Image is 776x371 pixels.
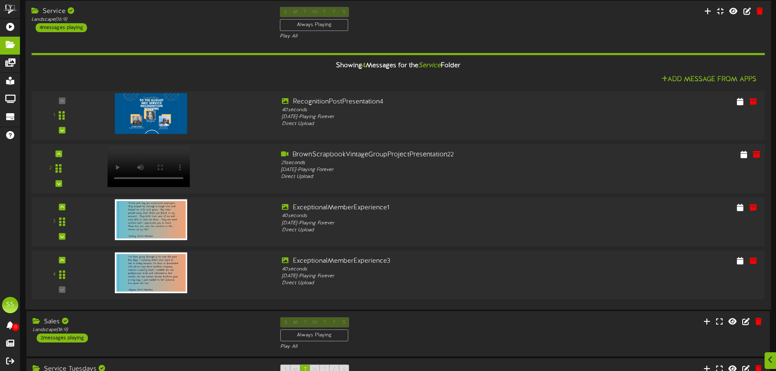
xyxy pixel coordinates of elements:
[33,327,268,334] div: Landscape ( 16:9 )
[35,23,87,32] div: 4 messages playing
[281,167,577,173] div: [DATE] - Playing Forever
[115,93,187,134] img: c448dd2c-c013-464a-9326-2bf8daa626a5.jpg
[282,273,575,280] div: [DATE] - Playing Forever
[281,160,577,167] div: 25 seconds
[115,199,187,240] img: a593a102-c5e5-4b76-b0e8-46b614a3d1b7.jpg
[31,16,268,23] div: Landscape ( 16:9 )
[37,334,88,342] div: 2 messages playing
[115,252,187,293] img: 32cbb5be-8e09-4cdc-9722-acdf516c1553.jpg
[12,323,19,331] span: 0
[282,97,575,107] div: RecognitionPostPresentation4
[281,173,577,180] div: Direct Upload
[659,75,759,85] button: Add Message From Apps
[282,106,575,113] div: 40 seconds
[25,57,771,75] div: Showing Messages for the Folder
[282,266,575,273] div: 40 seconds
[282,257,575,266] div: ExceptionalMemberExperience3
[280,19,348,31] div: Always Playing
[281,150,577,159] div: BrownScrapbookVintageGroupProjectPresentation22
[282,227,575,234] div: Direct Upload
[282,203,575,213] div: ExceptionalMemberExperience1
[282,121,575,127] div: Direct Upload
[280,329,348,341] div: Always Playing
[282,213,575,220] div: 40 seconds
[33,317,268,327] div: Sales
[31,7,268,16] div: Service
[280,33,516,40] div: Play All
[282,220,575,226] div: [DATE] - Playing Forever
[280,343,516,350] div: Play All
[2,297,18,313] div: SS
[282,280,575,287] div: Direct Upload
[362,62,366,70] span: 4
[418,62,441,70] i: Service
[282,114,575,121] div: [DATE] - Playing Forever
